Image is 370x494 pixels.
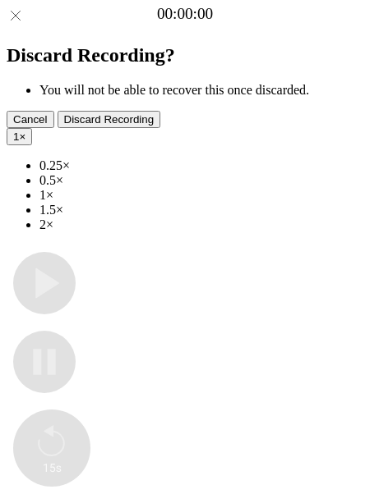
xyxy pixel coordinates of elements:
button: Cancel [7,111,54,128]
li: 2× [39,217,363,232]
button: Discard Recording [58,111,161,128]
li: 0.25× [39,158,363,173]
span: 1 [13,130,19,143]
h2: Discard Recording? [7,44,363,66]
button: 1× [7,128,32,145]
li: 0.5× [39,173,363,188]
li: You will not be able to recover this once discarded. [39,83,363,98]
li: 1.5× [39,203,363,217]
li: 1× [39,188,363,203]
a: 00:00:00 [157,5,213,23]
